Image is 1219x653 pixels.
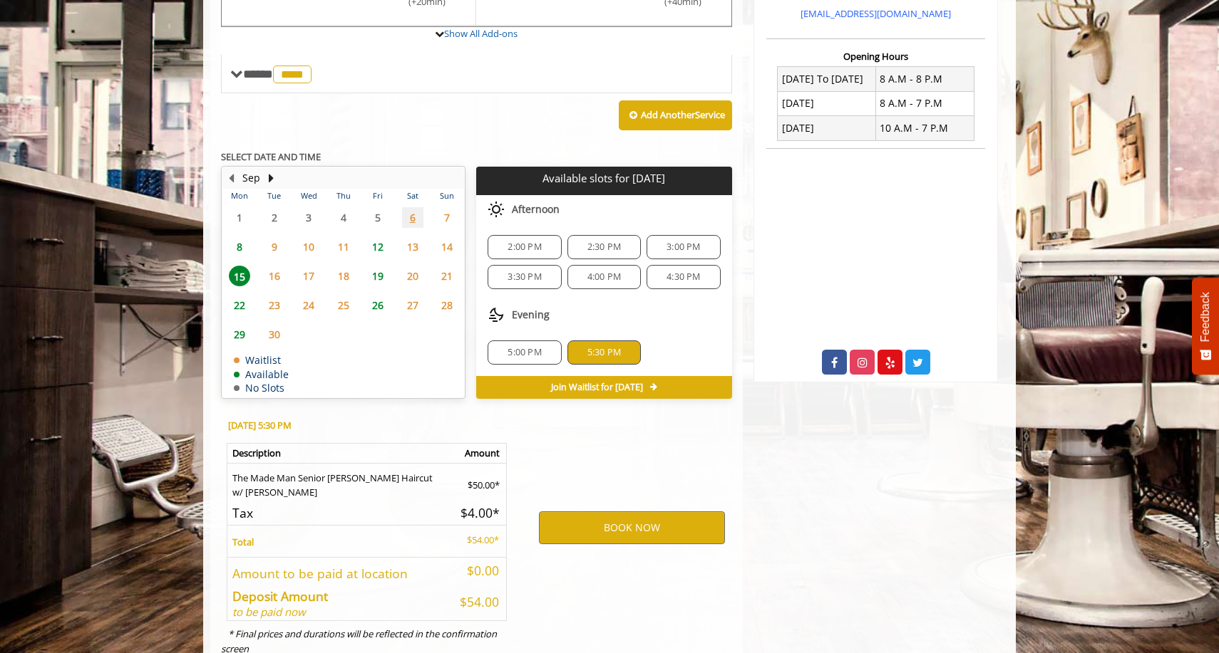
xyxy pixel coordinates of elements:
td: Select day27 [395,291,429,320]
button: BOOK NOW [539,511,725,544]
td: Select day29 [222,320,257,349]
span: Join Waitlist for [DATE] [551,382,643,393]
button: Next Month [265,170,277,186]
a: [EMAIL_ADDRESS][DOMAIN_NAME] [801,7,951,20]
h5: Tax [232,506,446,520]
span: 15 [229,266,250,286]
p: $54.00* [457,533,500,548]
span: 19 [367,266,389,286]
span: 28 [436,295,458,315]
span: 9 [264,236,285,257]
span: 18 [333,266,354,286]
span: 12 [367,236,389,257]
b: Amount [465,446,500,459]
span: 4:00 PM [587,271,621,283]
span: 11 [333,236,354,257]
b: Total [232,536,254,548]
div: 4:30 PM [647,265,720,289]
b: SELECT DATE AND TIME [221,150,321,163]
span: 3:30 PM [508,271,541,283]
span: Evening [512,309,550,320]
span: 16 [264,266,285,286]
th: Mon [222,189,257,203]
span: 4:30 PM [667,271,700,283]
span: 13 [402,236,423,257]
span: 27 [402,295,423,315]
span: 17 [298,266,319,286]
span: 10 [298,236,319,257]
span: 25 [333,295,354,315]
td: The Made Man Senior [PERSON_NAME] Haircut w/ [PERSON_NAME] [227,464,453,500]
img: afternoon slots [488,201,505,218]
td: Select day22 [222,291,257,320]
button: Feedback - Show survey [1192,278,1219,375]
span: 22 [229,295,250,315]
td: Select day8 [222,232,257,261]
b: Deposit Amount [232,587,328,605]
span: 21 [436,266,458,286]
button: Previous Month [225,170,237,186]
td: Select day16 [257,261,291,291]
b: [DATE] 5:30 PM [228,419,292,432]
th: Sat [395,189,429,203]
b: Description [232,446,281,459]
td: [DATE] [778,116,876,140]
span: Afternoon [512,204,560,215]
th: Sun [430,189,465,203]
td: No Slots [234,382,289,393]
div: 4:00 PM [567,265,641,289]
span: 5:30 PM [587,347,621,358]
span: 30 [264,324,285,345]
td: Select day15 [222,261,257,291]
span: 23 [264,295,285,315]
td: Select day6 [395,203,429,232]
th: Fri [361,189,395,203]
h5: $0.00 [457,564,500,578]
div: 5:00 PM [488,340,561,365]
a: Show All Add-ons [444,27,518,40]
h5: Amount to be paid at location [232,567,446,580]
td: 8 A.M - 8 P.M [875,67,974,91]
span: 20 [402,266,423,286]
td: Select day10 [292,232,326,261]
button: Add AnotherService [619,100,732,130]
td: Select day24 [292,291,326,320]
span: 7 [436,207,458,228]
td: Select day28 [430,291,465,320]
h3: Opening Hours [766,51,985,61]
td: Select day23 [257,291,291,320]
span: 24 [298,295,319,315]
td: Select day25 [326,291,360,320]
th: Thu [326,189,360,203]
td: Waitlist [234,355,289,365]
td: Select day12 [361,232,395,261]
span: 2:00 PM [508,241,541,253]
td: Select day11 [326,232,360,261]
td: 10 A.M - 7 P.M [875,116,974,140]
th: Tue [257,189,291,203]
div: 3:00 PM [647,235,720,259]
img: evening slots [488,306,505,323]
td: [DATE] To [DATE] [778,67,876,91]
div: 2:30 PM [567,235,641,259]
td: Select day19 [361,261,395,291]
th: Wed [292,189,326,203]
td: Select day30 [257,320,291,349]
span: 2:30 PM [587,241,621,253]
td: Select day18 [326,261,360,291]
span: 14 [436,236,458,257]
span: Feedback [1199,292,1212,342]
div: 3:30 PM [488,265,561,289]
td: Select day5 [361,203,395,232]
td: Available [234,369,289,380]
td: 8 A.M - 7 P.M [875,91,974,115]
td: Select day13 [395,232,429,261]
td: Select day14 [430,232,465,261]
span: 3:00 PM [667,241,700,253]
span: 8 [229,236,250,257]
h5: $54.00 [457,595,500,609]
td: Select day21 [430,261,465,291]
td: Select day26 [361,291,395,320]
div: 5:30 PM [567,340,641,365]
